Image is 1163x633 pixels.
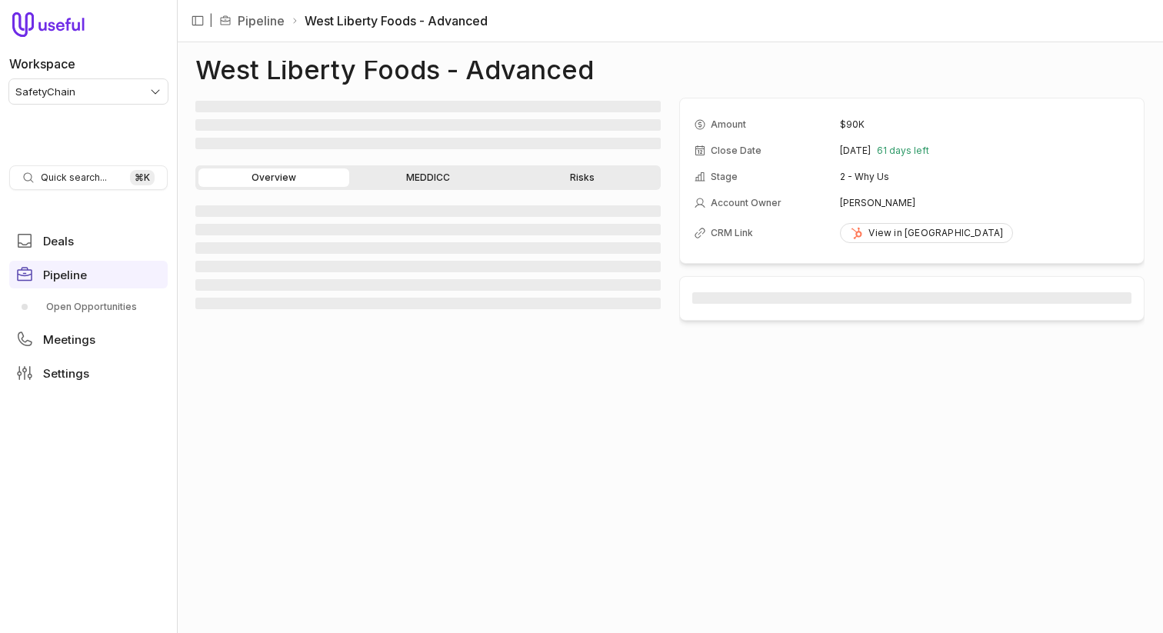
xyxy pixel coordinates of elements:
[198,168,349,187] a: Overview
[9,325,168,353] a: Meetings
[195,101,661,112] span: ‌
[850,227,1003,239] div: View in [GEOGRAPHIC_DATA]
[711,145,761,157] span: Close Date
[711,227,753,239] span: CRM Link
[352,168,503,187] a: MEDDICC
[195,242,661,254] span: ‌
[195,298,661,309] span: ‌
[238,12,285,30] a: Pipeline
[711,118,746,131] span: Amount
[43,235,74,247] span: Deals
[711,171,738,183] span: Stage
[840,223,1013,243] a: View in [GEOGRAPHIC_DATA]
[186,9,209,32] button: Collapse sidebar
[43,368,89,379] span: Settings
[195,261,661,272] span: ‌
[195,61,594,79] h1: West Liberty Foods - Advanced
[840,191,1130,215] td: [PERSON_NAME]
[209,12,213,30] span: |
[9,295,168,319] div: Pipeline submenu
[130,170,155,185] kbd: ⌘ K
[195,138,661,149] span: ‌
[507,168,658,187] a: Risks
[692,292,1131,304] span: ‌
[9,227,168,255] a: Deals
[711,197,781,209] span: Account Owner
[195,279,661,291] span: ‌
[840,145,871,157] time: [DATE]
[9,261,168,288] a: Pipeline
[43,334,95,345] span: Meetings
[195,205,661,217] span: ‌
[195,224,661,235] span: ‌
[877,145,929,157] span: 61 days left
[9,295,168,319] a: Open Opportunities
[43,269,87,281] span: Pipeline
[840,165,1130,189] td: 2 - Why Us
[291,12,488,30] li: West Liberty Foods - Advanced
[9,55,75,73] label: Workspace
[195,119,661,131] span: ‌
[41,172,107,184] span: Quick search...
[840,112,1130,137] td: $90K
[9,359,168,387] a: Settings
